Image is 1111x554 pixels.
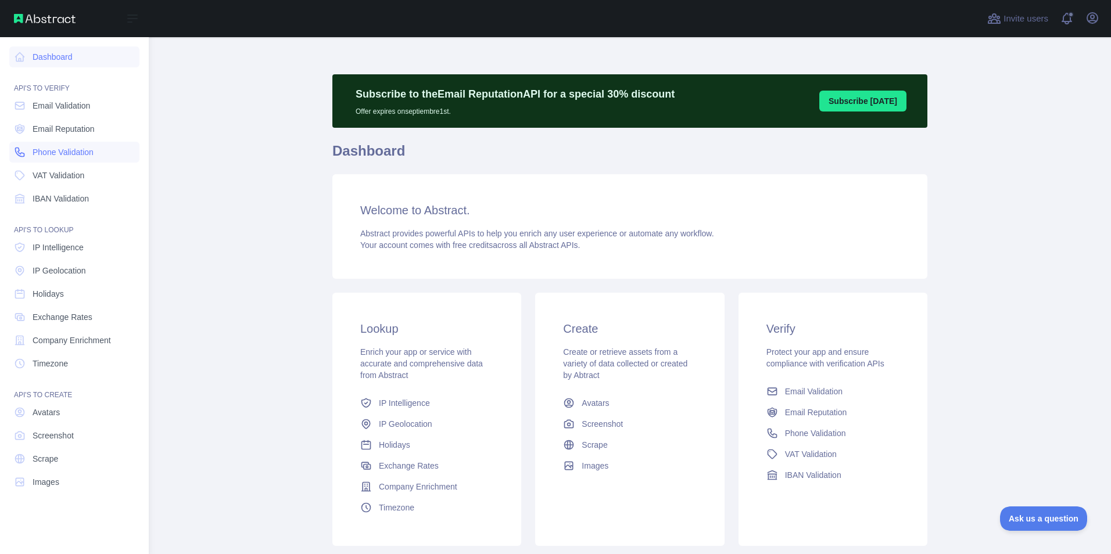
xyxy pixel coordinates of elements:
[985,9,1051,28] button: Invite users
[356,476,498,497] a: Company Enrichment
[9,472,139,492] a: Images
[785,386,843,397] span: Email Validation
[14,14,76,23] img: Abstract API
[762,444,904,465] a: VAT Validation
[785,406,847,418] span: Email Reputation
[9,142,139,163] a: Phone Validation
[9,237,139,258] a: IP Intelligence
[33,242,84,253] span: IP Intelligence
[9,402,139,423] a: Avatars
[360,321,493,337] h3: Lookup
[9,330,139,351] a: Company Enrichment
[356,393,498,413] a: IP Intelligence
[766,321,899,337] h3: Verify
[33,311,92,323] span: Exchange Rates
[379,481,457,492] span: Company Enrichment
[360,229,714,238] span: Abstract provides powerful APIs to help you enrich any user experience or automate any workflow.
[762,423,904,444] a: Phone Validation
[33,193,89,204] span: IBAN Validation
[9,448,139,469] a: Scrape
[33,476,59,488] span: Images
[356,434,498,455] a: Holidays
[9,165,139,186] a: VAT Validation
[33,430,74,441] span: Screenshot
[379,418,432,430] span: IP Geolocation
[558,455,701,476] a: Images
[762,402,904,423] a: Email Reputation
[582,460,608,472] span: Images
[785,448,837,460] span: VAT Validation
[360,202,899,218] h3: Welcome to Abstract.
[582,397,609,409] span: Avatars
[819,91,906,111] button: Subscribe [DATE]
[356,497,498,518] a: Timezone
[1004,12,1048,26] span: Invite users
[379,460,439,472] span: Exchange Rates
[785,427,846,439] span: Phone Validation
[563,347,687,380] span: Create or retrieve assets from a variety of data collected or created by Abtract
[9,283,139,304] a: Holidays
[9,260,139,281] a: IP Geolocation
[379,439,410,451] span: Holidays
[9,376,139,400] div: API'S TO CREATE
[9,70,139,93] div: API'S TO VERIFY
[33,170,84,181] span: VAT Validation
[1000,506,1088,531] iframe: Toggle Customer Support
[9,307,139,328] a: Exchange Rates
[9,188,139,209] a: IBAN Validation
[582,439,607,451] span: Scrape
[9,95,139,116] a: Email Validation
[379,397,430,409] span: IP Intelligence
[33,358,68,369] span: Timezone
[762,381,904,402] a: Email Validation
[33,334,111,346] span: Company Enrichment
[356,86,675,102] p: Subscribe to the Email Reputation API for a special 30 % discount
[558,434,701,455] a: Scrape
[9,211,139,235] div: API'S TO LOOKUP
[33,265,86,276] span: IP Geolocation
[33,406,60,418] span: Avatars
[766,347,884,368] span: Protect your app and ensure compliance with verification APIs
[563,321,696,337] h3: Create
[356,102,675,116] p: Offer expires on septiembre 1st.
[9,118,139,139] a: Email Reputation
[453,240,493,250] span: free credits
[33,146,94,158] span: Phone Validation
[33,100,90,111] span: Email Validation
[356,413,498,434] a: IP Geolocation
[762,465,904,485] a: IBAN Validation
[33,123,95,135] span: Email Reputation
[785,469,841,481] span: IBAN Validation
[582,418,623,430] span: Screenshot
[9,425,139,446] a: Screenshot
[33,288,64,300] span: Holidays
[9,46,139,67] a: Dashboard
[360,347,483,380] span: Enrich your app or service with accurate and comprehensive data from Abstract
[360,240,580,250] span: Your account comes with across all Abstract APIs.
[332,142,927,170] h1: Dashboard
[9,353,139,374] a: Timezone
[33,453,58,465] span: Scrape
[558,413,701,434] a: Screenshot
[379,502,414,513] span: Timezone
[356,455,498,476] a: Exchange Rates
[558,393,701,413] a: Avatars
